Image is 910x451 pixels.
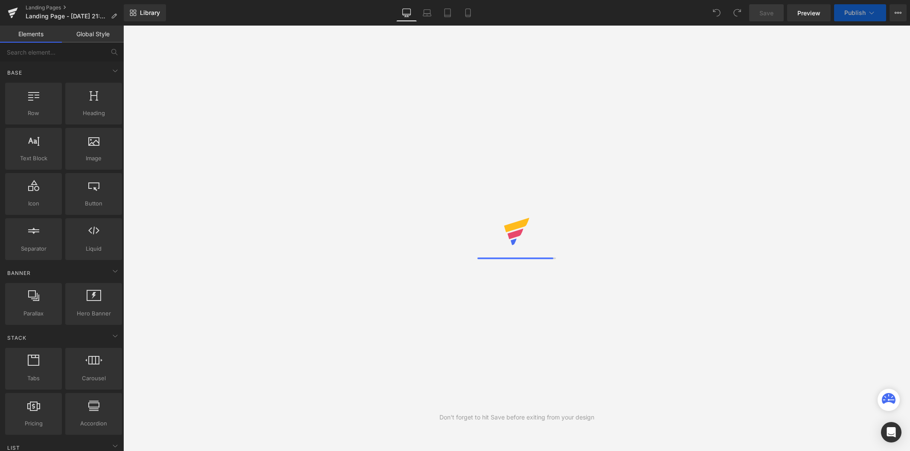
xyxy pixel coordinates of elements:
[68,154,119,163] span: Image
[417,4,437,21] a: Laptop
[437,4,458,21] a: Tablet
[6,269,32,277] span: Banner
[729,4,746,21] button: Redo
[68,374,119,383] span: Carousel
[8,309,59,318] span: Parallax
[458,4,478,21] a: Mobile
[68,109,119,118] span: Heading
[140,9,160,17] span: Library
[26,13,108,20] span: Landing Page - [DATE] 21:34:54
[6,69,23,77] span: Base
[8,374,59,383] span: Tabs
[708,4,725,21] button: Undo
[8,419,59,428] span: Pricing
[8,244,59,253] span: Separator
[68,244,119,253] span: Liquid
[890,4,907,21] button: More
[68,419,119,428] span: Accordion
[396,4,417,21] a: Desktop
[68,199,119,208] span: Button
[844,9,866,16] span: Publish
[8,109,59,118] span: Row
[787,4,831,21] a: Preview
[834,4,886,21] button: Publish
[26,4,124,11] a: Landing Pages
[124,4,166,21] a: New Library
[759,9,773,17] span: Save
[6,334,27,342] span: Stack
[8,199,59,208] span: Icon
[68,309,119,318] span: Hero Banner
[881,422,901,442] div: Open Intercom Messenger
[797,9,820,17] span: Preview
[62,26,124,43] a: Global Style
[8,154,59,163] span: Text Block
[439,413,594,422] div: Don't forget to hit Save before exiting from your design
